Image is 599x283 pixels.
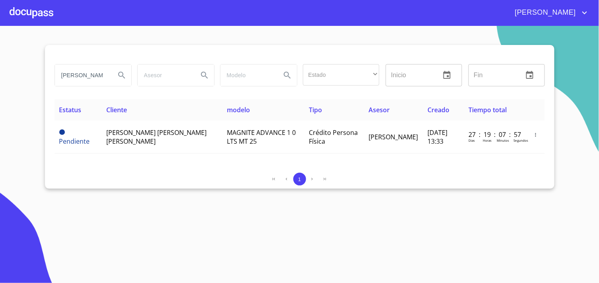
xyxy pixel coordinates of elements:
[55,64,109,86] input: search
[428,105,450,114] span: Creado
[509,6,580,19] span: [PERSON_NAME]
[227,105,250,114] span: modelo
[369,105,390,114] span: Asesor
[497,138,509,142] p: Minutos
[278,66,297,85] button: Search
[509,6,589,19] button: account of current user
[428,128,448,146] span: [DATE] 13:33
[468,105,507,114] span: Tiempo total
[138,64,192,86] input: search
[59,129,65,135] span: Pendiente
[309,105,322,114] span: Tipo
[293,173,306,185] button: 1
[112,66,131,85] button: Search
[59,105,82,114] span: Estatus
[195,66,214,85] button: Search
[220,64,275,86] input: search
[106,128,207,146] span: [PERSON_NAME] [PERSON_NAME] [PERSON_NAME]
[227,128,296,146] span: MAGNITE ADVANCE 1 0 LTS MT 25
[309,128,358,146] span: Crédito Persona Física
[369,133,418,141] span: [PERSON_NAME]
[483,138,492,142] p: Horas
[59,137,90,146] span: Pendiente
[298,176,301,182] span: 1
[106,105,127,114] span: Cliente
[468,130,522,139] p: 27 : 19 : 07 : 57
[303,64,379,86] div: ​
[468,138,475,142] p: Dias
[513,138,528,142] p: Segundos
